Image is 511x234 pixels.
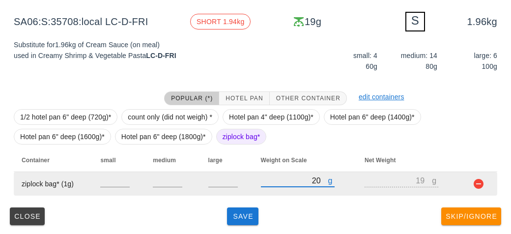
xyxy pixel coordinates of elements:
span: Hotel pan 4" deep (1100g)* [229,110,313,124]
span: Close [14,212,41,220]
button: Save [227,207,258,225]
div: g [328,174,335,187]
span: large [208,157,223,164]
span: Hotel pan 6" deep (1800g)* [121,129,206,144]
th: large: Not sorted. Activate to sort ascending. [200,148,253,172]
span: Hotel pan 6" deep (1600g)* [20,129,105,144]
div: g [432,174,438,187]
span: ziplock bag* [223,129,260,144]
span: Hotel Pan [225,95,263,102]
div: small: 4 60g [319,48,379,74]
th: Container: Not sorted. Activate to sort ascending. [14,148,92,172]
span: Net Weight [365,157,396,164]
button: Close [10,207,45,225]
th: small: Not sorted. Activate to sort ascending. [92,148,145,172]
span: Skip/Ignore [445,212,497,220]
div: large: 6 100g [439,48,499,74]
span: medium [153,157,176,164]
button: Hotel Pan [219,91,269,105]
a: edit containers [359,93,404,101]
button: Popular (*) [164,91,219,105]
span: 1/2 hotel pan 6" deep (720g)* [20,110,111,124]
th: Net Weight: Not sorted. Activate to sort ascending. [357,148,461,172]
span: Popular (*) [170,95,213,102]
th: medium: Not sorted. Activate to sort ascending. [145,148,200,172]
div: medium: 14 80g [379,48,439,74]
span: SHORT 1.94kg [197,14,244,29]
button: Skip/Ignore [441,207,501,225]
span: Hotel pan 6" deep (1400g)* [330,110,415,124]
span: Weight on Scale [261,157,307,164]
div: SA06:S:35708:local LC-D-FRI 19g 1.96kg [6,4,505,39]
span: Save [231,212,255,220]
span: Container [22,157,50,164]
td: ziplock bag* (1g) [14,172,92,196]
strong: LC-D-FRI [146,52,176,59]
div: S [405,12,425,31]
span: Other Container [276,95,341,102]
span: Substitute for [14,41,55,49]
span: small [100,157,115,164]
th: Not sorted. Activate to sort ascending. [461,148,497,172]
div: 1.96kg of Cream Sauce (on meal) used in Creamy Shrimp & Vegetable Pasta [8,33,255,82]
button: Other Container [270,91,347,105]
span: count only (did not weigh) * [128,110,212,124]
th: Weight on Scale: Not sorted. Activate to sort ascending. [253,148,357,172]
